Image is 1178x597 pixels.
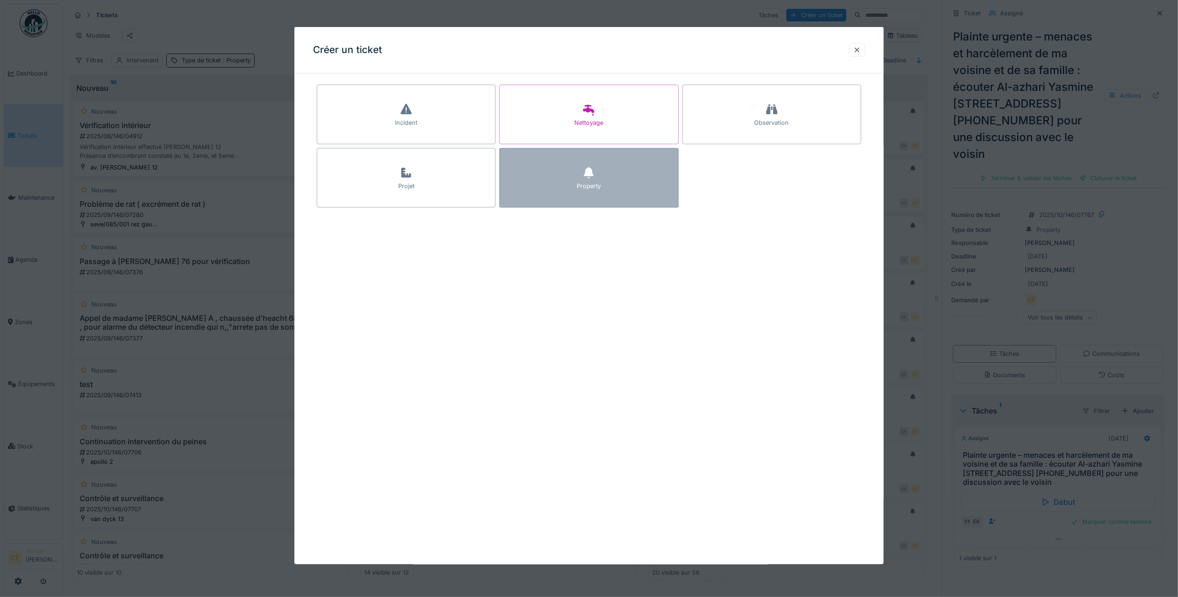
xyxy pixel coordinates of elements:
div: Nettoyage [574,118,603,127]
div: Projet [398,182,415,190]
div: Observation [755,118,789,127]
div: Incident [395,118,417,127]
div: Property [577,182,601,190]
h3: Créer un ticket [313,44,382,56]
